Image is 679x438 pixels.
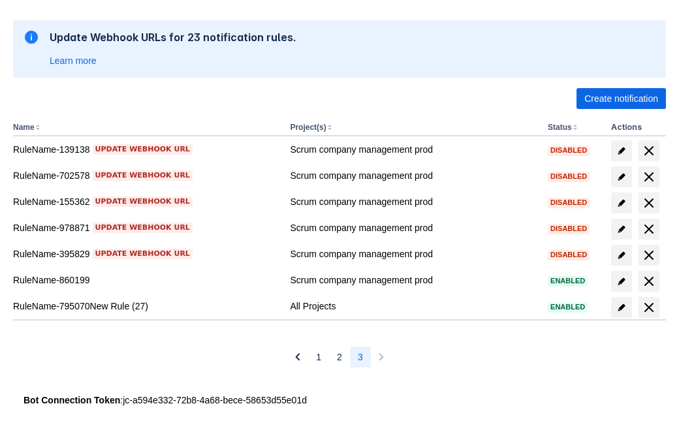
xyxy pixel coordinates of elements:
[616,198,627,208] span: edit
[616,276,627,287] span: edit
[95,223,190,233] span: Update webhook URL
[13,221,279,234] div: RuleName-978871
[290,123,326,132] button: Project(s)
[95,249,190,259] span: Update webhook URL
[548,199,590,206] span: Disabled
[290,300,537,313] div: All Projects
[616,172,627,182] span: edit
[358,347,363,368] span: 3
[616,250,627,260] span: edit
[576,88,666,109] button: Create notification
[641,247,657,263] span: delete
[13,274,279,287] div: RuleName-860199
[616,302,627,313] span: edit
[641,221,657,237] span: delete
[548,251,590,258] span: Disabled
[95,196,190,207] span: Update webhook URL
[24,394,655,407] div: : jc-a594e332-72b8-4a68-bece-58653d55e01d
[287,347,308,368] button: Previous
[290,195,537,208] div: Scrum company management prod
[350,347,371,368] button: Page 3
[641,274,657,289] span: delete
[606,119,666,136] th: Actions
[548,147,590,154] span: Disabled
[641,195,657,211] span: delete
[548,173,590,180] span: Disabled
[371,347,392,368] button: Next
[290,247,537,260] div: Scrum company management prod
[50,31,296,44] h2: Update Webhook URLs for 23 notification rules.
[616,224,627,234] span: edit
[290,274,537,287] div: Scrum company management prod
[616,146,627,156] span: edit
[641,143,657,159] span: delete
[548,277,588,285] span: Enabled
[13,300,279,313] div: RuleName-795070New Rule (27)
[308,347,329,368] button: Page 1
[50,54,97,67] a: Learn more
[584,88,658,109] span: Create notification
[337,347,342,368] span: 2
[548,304,588,311] span: Enabled
[548,225,590,232] span: Disabled
[13,143,279,156] div: RuleName-139138
[13,123,35,132] button: Name
[95,144,190,155] span: Update webhook URL
[290,169,537,182] div: Scrum company management prod
[290,143,537,156] div: Scrum company management prod
[95,170,190,181] span: Update webhook URL
[548,123,572,132] button: Status
[24,395,120,405] strong: Bot Connection Token
[329,347,350,368] button: Page 2
[24,29,39,45] span: information
[13,247,279,260] div: RuleName-395829
[641,300,657,315] span: delete
[13,169,279,182] div: RuleName-702578
[290,221,537,234] div: Scrum company management prod
[641,169,657,185] span: delete
[287,347,391,368] nav: Pagination
[13,195,279,208] div: RuleName-155362
[316,347,321,368] span: 1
